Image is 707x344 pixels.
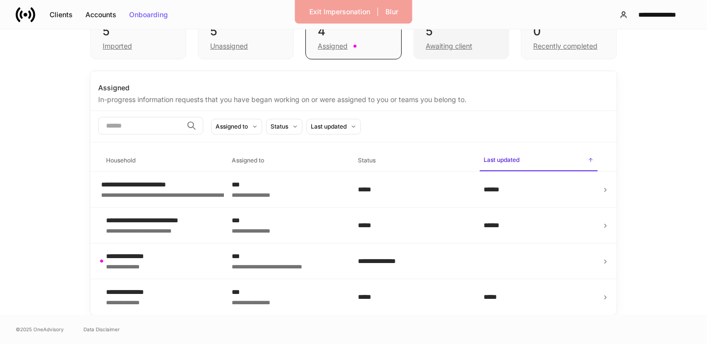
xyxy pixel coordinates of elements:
[103,24,174,39] div: 5
[232,156,264,165] h6: Assigned to
[480,150,598,171] span: Last updated
[385,8,398,15] div: Blur
[358,156,376,165] h6: Status
[210,41,248,51] div: Unassigned
[533,41,598,51] div: Recently completed
[102,151,220,171] span: Household
[98,93,609,105] div: In-progress information requests that you have began working on or were assigned to you or teams ...
[318,41,348,51] div: Assigned
[90,15,186,59] div: 5Imported
[85,11,116,18] div: Accounts
[16,325,64,333] span: © 2025 OneAdvisory
[426,24,497,39] div: 5
[129,11,168,18] div: Onboarding
[98,83,609,93] div: Assigned
[379,4,405,20] button: Blur
[123,7,174,23] button: Onboarding
[216,122,248,131] div: Assigned to
[426,41,472,51] div: Awaiting client
[413,15,509,59] div: 5Awaiting client
[50,11,73,18] div: Clients
[484,155,519,164] h6: Last updated
[228,151,346,171] span: Assigned to
[271,122,288,131] div: Status
[303,4,377,20] button: Exit Impersonation
[305,15,401,59] div: 4Assigned
[79,7,123,23] button: Accounts
[103,41,132,51] div: Imported
[43,7,79,23] button: Clients
[354,151,472,171] span: Status
[83,325,120,333] a: Data Disclaimer
[211,119,262,134] button: Assigned to
[533,24,604,39] div: 0
[309,8,370,15] div: Exit Impersonation
[318,24,389,39] div: 4
[311,122,347,131] div: Last updated
[521,15,617,59] div: 0Recently completed
[106,156,136,165] h6: Household
[198,15,294,59] div: 5Unassigned
[266,119,302,134] button: Status
[210,24,281,39] div: 5
[306,119,361,134] button: Last updated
